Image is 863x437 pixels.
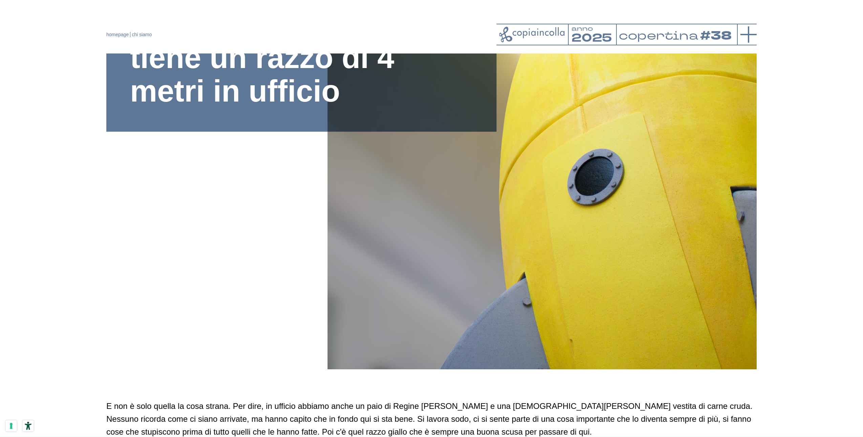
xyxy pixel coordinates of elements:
tspan: anno [571,24,593,33]
h1: L'unica agenzia che tiene un razzo di 4 metri in ufficio [130,7,473,108]
span: chi siamo [132,32,152,37]
a: homepage [106,32,129,37]
span: E non è solo quella la cosa strana. Per dire, in ufficio abbiamo anche un paio di Regine [PERSON_... [106,401,753,437]
button: Strumenti di accessibilità [22,420,34,432]
button: Le tue preferenze relative al consenso per le tecnologie di tracciamento [5,420,17,432]
tspan: copertina [619,28,699,44]
tspan: 2025 [571,30,612,46]
tspan: #38 [701,28,734,45]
